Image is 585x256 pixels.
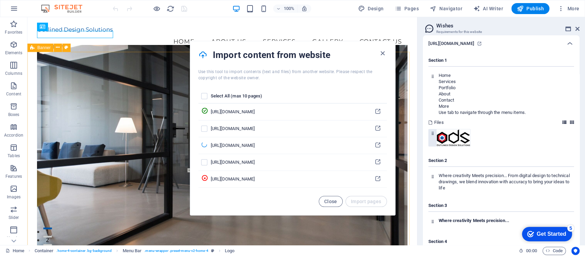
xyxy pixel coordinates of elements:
[436,29,566,35] h3: Requirements for this website
[526,247,537,255] span: 00 00
[35,247,235,255] nav: breadcrumb
[437,129,470,146] img: 81da71_b8596a448e544f35ae573f68599fd6ddmv2-G7lDlrMCIOIy8f-S_DkV6g.png
[5,71,22,76] p: Columns
[429,72,437,116] div: Drag this element into the website
[439,97,574,103] p: Contact
[123,247,142,255] span: Click to select. Double-click to edit
[211,109,366,115] div: [URL][DOMAIN_NAME]
[439,218,574,224] h4: Where creativity Meets precision...
[439,173,570,190] span: From digital design to technical drawings, we blend innovation with accuracy to bring your ideas ...
[211,249,214,253] i: This element is a customizable preset
[546,247,563,255] span: Code
[429,218,437,227] div: Drag this element into the website
[319,196,343,207] button: Close
[428,57,574,67] h4: Section 1
[213,49,379,60] h4: Import content from website
[5,174,22,179] p: Features
[392,3,421,14] button: Pages (Ctrl+Alt+S)
[439,72,574,79] p: Home
[211,159,366,165] div: [URL][DOMAIN_NAME]
[5,3,56,18] div: Get Started 5 items remaining, 0% complete
[301,5,307,12] i: On resize automatically adjust zoom level to fit chosen device.
[571,247,580,255] button: Usercentrics
[201,175,208,182] i: Either the URL is invalid or the website does not contain content.
[6,91,21,97] p: Content
[436,23,580,29] h2: Wishes
[9,215,19,220] p: Slider
[8,153,20,159] p: Tables
[283,4,294,13] h6: 100%
[16,210,24,212] button: 1
[211,126,366,132] div: https://zakkgray1.wixsite.com/outlineddesign/services
[37,46,51,50] span: Banner
[167,5,174,13] i: Reload page
[211,142,366,149] div: [URL][DOMAIN_NAME]
[7,194,21,200] p: Images
[394,5,418,12] span: Pages
[5,247,24,255] a: Click to cancel selection. Double-click to open Pages
[428,158,574,167] h4: Section 2
[51,1,58,8] div: 5
[428,238,574,248] h4: Section 4
[429,173,437,191] div: Drag this element into the website
[166,4,174,13] button: reload
[35,247,54,255] span: Click to select. Double-click to edit
[558,5,579,12] span: More
[473,5,503,12] span: AI Writer
[324,199,337,204] span: Close
[4,132,23,138] p: Accordion
[56,247,112,255] span: . home-4-container .bg-background
[439,91,574,97] p: About
[428,39,474,48] h6: [URL][DOMAIN_NAME]
[531,248,532,253] span: :
[16,219,24,220] button: 2
[144,247,208,255] span: . menu-wrapper .preset-menu-v2-home-4
[429,129,437,146] div: Drag this element into the website
[211,89,369,104] th: Select All (max 10 pages)
[7,235,21,241] p: Header
[211,176,366,182] div: [URL][DOMAIN_NAME]
[225,247,234,255] span: Click to select. Double-click to edit
[439,85,574,91] p: Portfolio
[8,112,20,117] p: Boxes
[358,5,384,12] span: Design
[5,50,23,56] p: Elements
[20,8,50,14] div: Get Started
[519,247,537,255] h6: Session time
[439,103,574,109] p: More
[16,227,24,229] button: 3
[198,89,387,188] table: pages list
[517,5,544,12] span: Publish
[430,5,462,12] span: Navigator
[434,119,444,126] span: Files
[439,109,574,116] div: Use tab to navigate through the menu items.
[428,202,574,212] h4: Section 3
[439,79,574,85] p: Services
[5,30,22,35] p: Favorites
[198,69,373,80] span: Use this tool to import contents (text and files) from another website. Please respect the copyri...
[39,4,91,13] img: Editor Logo
[439,173,507,178] span: Where creativity Meets precision...
[153,4,161,13] button: Click here to leave preview mode and continue editing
